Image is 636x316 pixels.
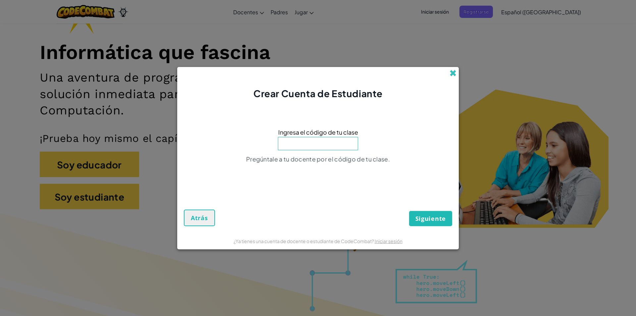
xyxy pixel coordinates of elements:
[415,215,446,222] font: Siguiente
[184,210,215,226] button: Atrás
[246,155,390,163] font: Pregúntale a tu docente por el código de tu clase.
[375,238,402,244] a: Iniciar sesión
[253,88,383,99] font: Crear Cuenta de Estudiante
[278,128,358,136] font: Ingresa el código de tu clase
[234,238,374,244] font: ¿Ya tienes una cuenta de docente o estudiante de CodeCombat?
[409,211,452,226] button: Siguiente
[191,214,208,222] font: Atrás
